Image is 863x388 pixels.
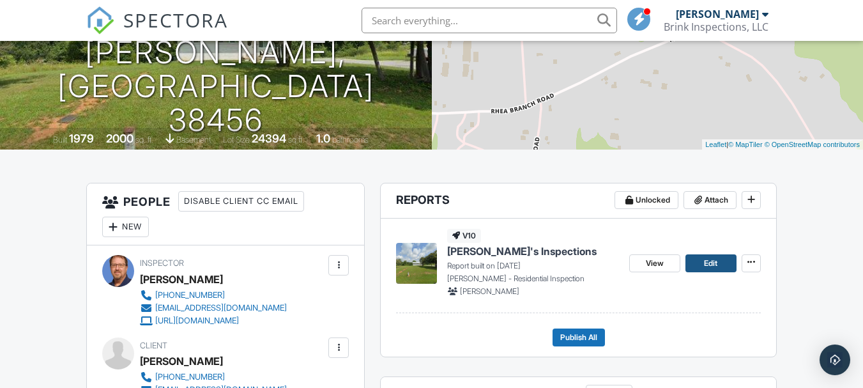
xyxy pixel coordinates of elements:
[106,132,134,145] div: 2000
[155,290,225,300] div: [PHONE_NUMBER]
[140,352,223,371] div: [PERSON_NAME]
[155,372,225,382] div: [PHONE_NUMBER]
[676,8,759,20] div: [PERSON_NAME]
[155,303,287,313] div: [EMAIL_ADDRESS][DOMAIN_NAME]
[820,345,850,375] div: Open Intercom Messenger
[123,6,228,33] span: SPECTORA
[332,135,369,144] span: bathrooms
[86,17,228,44] a: SPECTORA
[140,371,287,384] a: [PHONE_NUMBER]
[705,141,726,148] a: Leaflet
[765,141,860,148] a: © OpenStreetMap contributors
[223,135,250,144] span: Lot Size
[176,135,211,144] span: basement
[288,135,304,144] span: sq.ft.
[140,258,184,268] span: Inspector
[316,132,330,145] div: 1.0
[135,135,153,144] span: sq. ft.
[140,302,287,314] a: [EMAIL_ADDRESS][DOMAIN_NAME]
[102,217,149,237] div: New
[155,316,239,326] div: [URL][DOMAIN_NAME]
[87,183,364,245] h3: People
[664,20,768,33] div: Brink Inspections, LLC
[140,289,287,302] a: [PHONE_NUMBER]
[140,270,223,289] div: [PERSON_NAME]
[69,132,94,145] div: 1979
[86,6,114,35] img: The Best Home Inspection Software - Spectora
[728,141,763,148] a: © MapTiler
[362,8,617,33] input: Search everything...
[702,139,863,150] div: |
[252,132,286,145] div: 24394
[140,314,287,327] a: [URL][DOMAIN_NAME]
[178,191,304,212] div: Disable Client CC Email
[140,341,167,350] span: Client
[53,135,67,144] span: Built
